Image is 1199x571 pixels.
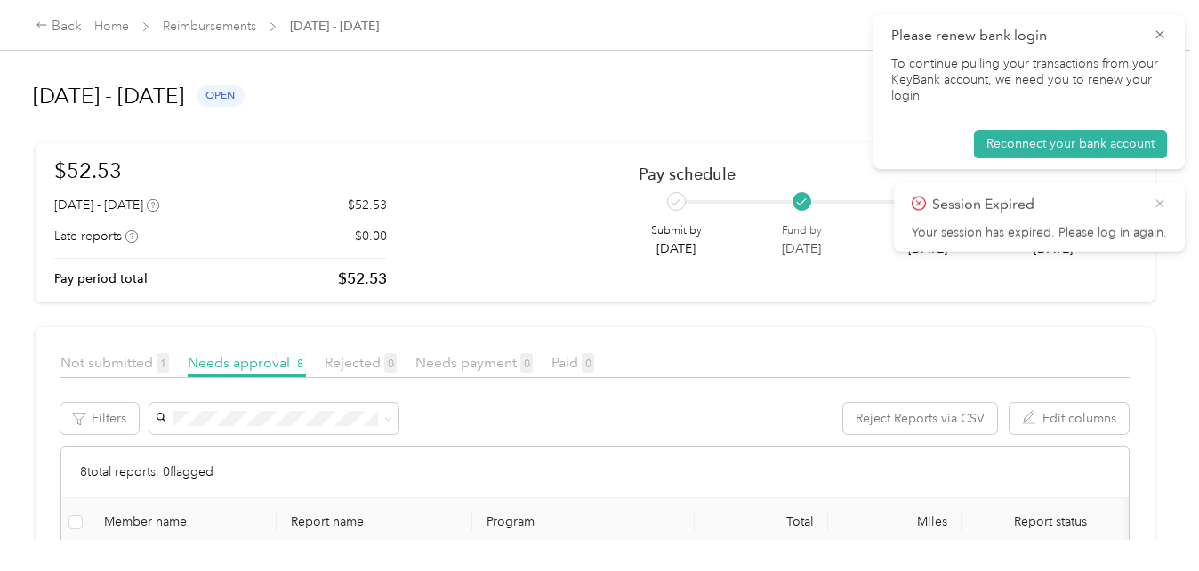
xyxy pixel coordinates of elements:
[197,85,245,106] span: open
[651,223,702,239] p: Submit by
[520,353,533,373] span: 0
[932,194,1140,216] p: Session Expired
[1099,471,1199,571] iframe: Everlance-gr Chat Button Frame
[54,155,387,186] h1: $52.53
[60,354,169,371] span: Not submitted
[33,75,184,117] h1: [DATE] - [DATE]
[188,354,306,371] span: Needs approval
[54,227,138,245] div: Late reports
[163,19,256,34] a: Reimbursements
[384,353,397,373] span: 0
[843,403,997,434] button: Reject Reports via CSV
[415,354,533,371] span: Needs payment
[54,269,148,288] p: Pay period total
[277,498,472,547] th: Report name
[1010,403,1129,434] button: Edit columns
[582,353,594,373] span: 0
[294,353,306,373] span: 8
[842,514,947,529] div: Miles
[891,25,1140,47] p: Please renew bank login
[651,239,702,258] p: [DATE]
[782,239,822,258] p: [DATE]
[54,196,159,214] div: [DATE] - [DATE]
[338,268,387,290] p: $52.53
[61,447,1129,498] div: 8 total reports, 0 flagged
[709,514,814,529] div: Total
[157,353,169,373] span: 1
[472,498,695,547] th: Program
[891,56,1167,105] p: To continue pulling your transactions from your KeyBank account, we need you to renew your login
[90,498,277,547] th: Member name
[60,403,139,434] button: Filters
[974,130,1167,158] button: Reconnect your bank account
[355,227,387,245] p: $0.00
[36,16,82,37] div: Back
[551,354,594,371] span: Paid
[325,354,397,371] span: Rejected
[912,225,1167,241] p: Your session has expired. Please log in again.
[782,223,822,239] p: Fund by
[639,165,1105,183] h2: Pay schedule
[94,19,129,34] a: Home
[290,17,379,36] span: [DATE] - [DATE]
[348,196,387,214] p: $52.53
[104,514,262,529] div: Member name
[976,514,1125,529] span: Report status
